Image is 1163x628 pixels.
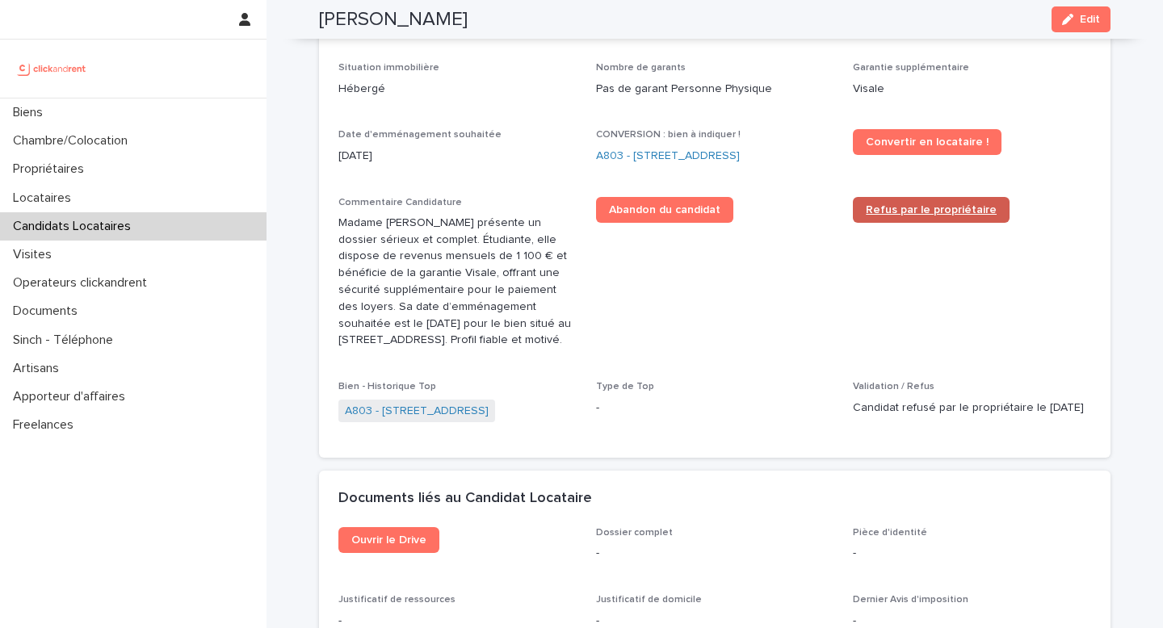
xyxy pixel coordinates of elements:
[338,81,577,98] p: Hébergé
[6,219,144,234] p: Candidats Locataires
[853,63,969,73] span: Garantie supplémentaire
[6,275,160,291] p: Operateurs clickandrent
[6,389,138,404] p: Apporteur d'affaires
[6,161,97,177] p: Propriétaires
[6,333,126,348] p: Sinch - Téléphone
[596,81,834,98] p: Pas de garant Personne Physique
[596,545,834,562] p: -
[319,8,468,31] h2: [PERSON_NAME]
[596,382,654,391] span: Type de Top
[6,133,141,149] p: Chambre/Colocation
[338,490,592,508] h2: Documents liés au Candidat Locataire
[13,52,91,85] img: UCB0brd3T0yccxBKYDjQ
[6,247,65,262] p: Visites
[338,198,462,207] span: Commentaire Candidature
[338,63,439,73] span: Situation immobilière
[853,400,1091,417] p: Candidat refusé par le propriétaire le [DATE]
[6,105,56,120] p: Biens
[6,304,90,319] p: Documents
[338,148,577,165] p: [DATE]
[1080,14,1100,25] span: Edit
[596,197,733,223] a: Abandon du candidat
[866,136,989,148] span: Convertir en locataire !
[853,545,1091,562] p: -
[866,204,997,216] span: Refus par le propriétaire
[338,527,439,553] a: Ouvrir le Drive
[338,215,577,349] p: Madame [PERSON_NAME] présente un dossier sérieux et complet. Étudiante, elle dispose de revenus m...
[1052,6,1111,32] button: Edit
[596,63,686,73] span: Nombre de garants
[345,403,489,420] a: A803 - [STREET_ADDRESS]
[338,382,436,391] span: Bien - Historique Top
[596,130,741,140] span: CONVERSION : bien à indiquer !
[338,595,456,605] span: Justificatif de ressources
[6,361,72,376] p: Artisans
[853,129,1001,155] a: Convertir en locataire !
[609,204,720,216] span: Abandon du candidat
[338,130,502,140] span: Date d'emménagement souhaitée
[6,417,86,433] p: Freelances
[596,595,702,605] span: Justificatif de domicile
[351,534,426,546] span: Ouvrir le Drive
[853,382,934,391] span: Validation / Refus
[853,197,1010,223] a: Refus par le propriétaire
[596,400,834,417] p: -
[853,81,1091,98] p: Visale
[853,595,968,605] span: Dernier Avis d'imposition
[853,528,927,538] span: Pièce d'identité
[596,528,673,538] span: Dossier complet
[596,148,740,165] a: A803 - [STREET_ADDRESS]
[6,190,84,206] p: Locataires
